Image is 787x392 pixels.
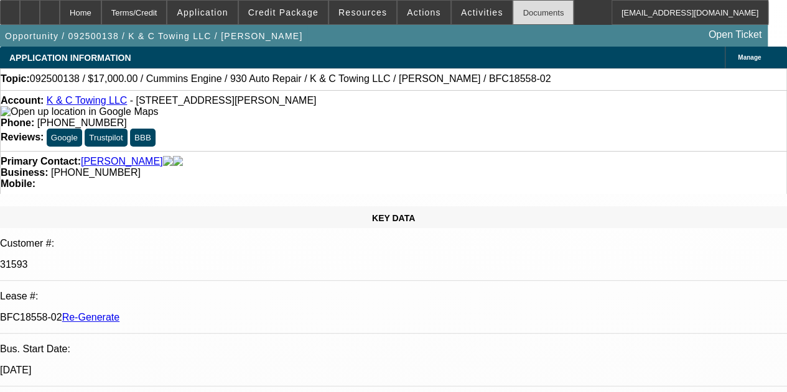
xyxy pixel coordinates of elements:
a: Re-Generate [62,312,120,322]
img: linkedin-icon.png [173,156,183,167]
a: Open Ticket [704,24,766,45]
img: facebook-icon.png [163,156,173,167]
button: Activities [452,1,513,24]
button: Resources [329,1,396,24]
span: Manage [738,54,761,61]
a: K & C Towing LLC [47,95,128,106]
strong: Business: [1,167,48,178]
span: [PHONE_NUMBER] [37,117,127,128]
span: - [STREET_ADDRESS][PERSON_NAME] [130,95,317,106]
strong: Primary Contact: [1,156,81,167]
span: Activities [461,7,503,17]
span: Resources [338,7,387,17]
span: Application [177,7,228,17]
strong: Mobile: [1,178,35,189]
span: APPLICATION INFORMATION [9,53,131,63]
span: Credit Package [248,7,319,17]
strong: Account: [1,95,44,106]
a: [PERSON_NAME] [81,156,163,167]
strong: Phone: [1,117,34,128]
span: Actions [407,7,441,17]
a: View Google Maps [1,106,158,117]
span: [PHONE_NUMBER] [51,167,141,178]
button: Trustpilot [85,129,127,147]
button: Google [47,129,82,147]
span: KEY DATA [372,213,415,223]
span: Opportunity / 092500138 / K & C Towing LLC / [PERSON_NAME] [5,31,302,41]
strong: Reviews: [1,132,44,142]
button: BBB [130,129,156,147]
button: Credit Package [239,1,328,24]
img: Open up location in Google Maps [1,106,158,117]
strong: Topic: [1,73,30,84]
button: Application [167,1,237,24]
span: 092500138 / $17,000.00 / Cummins Engine / 930 Auto Repair / K & C Towing LLC / [PERSON_NAME] / BF... [30,73,551,84]
button: Actions [398,1,450,24]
